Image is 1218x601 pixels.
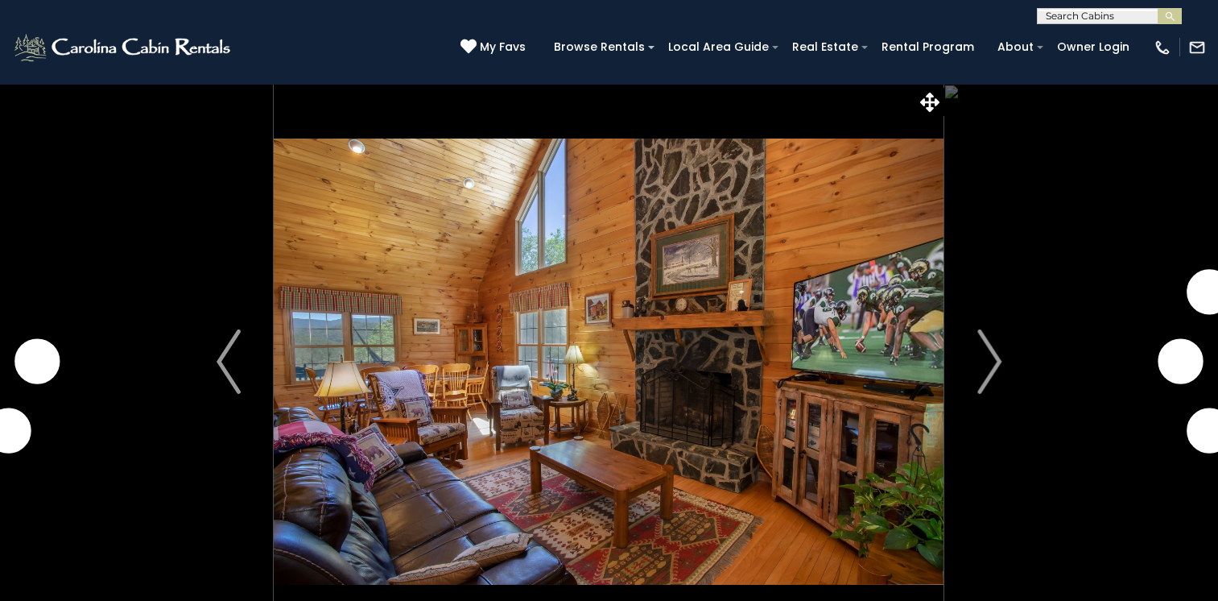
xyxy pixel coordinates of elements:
a: Owner Login [1049,35,1137,60]
img: phone-regular-white.png [1154,39,1171,56]
a: About [989,35,1042,60]
a: Local Area Guide [660,35,777,60]
span: My Favs [480,39,526,56]
a: Real Estate [784,35,866,60]
a: My Favs [460,39,530,56]
a: Rental Program [873,35,982,60]
img: arrow [217,330,241,394]
a: Browse Rentals [546,35,653,60]
img: White-1-2.png [12,31,235,64]
img: arrow [977,330,1001,394]
img: mail-regular-white.png [1188,39,1206,56]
